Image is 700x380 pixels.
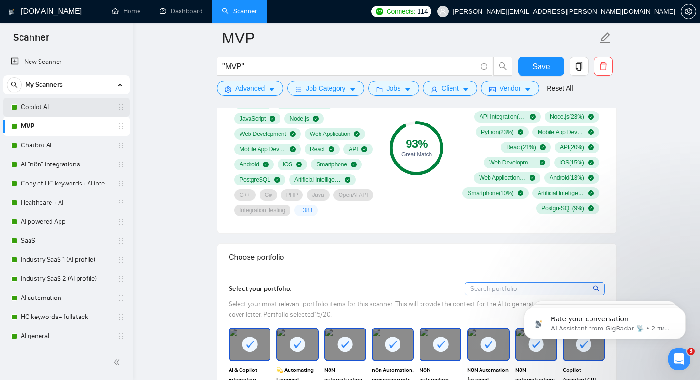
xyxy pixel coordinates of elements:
span: caret-down [350,86,356,93]
span: holder [117,123,125,130]
span: caret-down [462,86,469,93]
span: check-circle [313,116,319,122]
a: Reset All [547,83,573,93]
span: Integration Testing [240,206,285,214]
span: Web Development ( 19 %) [489,159,536,166]
button: folderJobscaret-down [368,81,420,96]
span: Python ( 23 %) [481,128,514,136]
span: check-circle [354,131,360,137]
button: delete [594,57,613,76]
span: holder [117,161,125,168]
input: Search portfolio [465,283,604,295]
span: React [310,145,325,153]
span: check-circle [518,129,523,135]
a: Industry SaaS 1 (AI profile) [21,250,111,269]
span: check-circle [530,114,536,120]
span: holder [117,332,125,340]
span: user [440,8,446,15]
a: AI general [21,327,111,346]
span: holder [117,237,125,245]
a: HC keywords+ fullstack [21,308,111,327]
span: idcard [489,86,496,93]
span: holder [117,103,125,111]
span: holder [117,275,125,283]
span: check-circle [588,175,594,181]
span: bars [295,86,302,93]
span: search [7,82,21,88]
a: homeHome [112,7,140,15]
span: API Integration ( 23 %) [480,113,526,121]
span: check-circle [345,177,350,183]
a: Industry SaaS 2 (AI profile) [21,269,111,288]
button: barsJob Categorycaret-down [287,81,364,96]
span: check-circle [530,175,535,181]
span: holder [117,313,125,321]
span: holder [117,218,125,226]
span: Web Application ( 14 %) [479,174,526,182]
a: AI powered App [21,212,111,231]
span: check-circle [540,160,545,165]
span: holder [117,180,125,187]
div: Choose portfolio [229,244,605,271]
span: Mobile App Development ( 22 %) [538,128,584,136]
span: caret-down [404,86,411,93]
span: Connects: [387,6,415,17]
span: folder [376,86,383,93]
span: PHP [286,191,298,199]
span: check-circle [296,162,302,167]
span: info-circle [481,63,487,70]
span: OpenAI API [339,191,368,199]
a: Copilot AI [21,98,111,117]
span: Web Development [240,130,286,138]
span: Artificial Intelligence [294,176,341,184]
button: idcardVendorcaret-down [481,81,539,96]
span: Android ( 13 %) [550,174,584,182]
span: holder [117,142,125,149]
a: MVP [21,117,111,136]
span: Select your most relevant portfolio items for this scanner. This will provide the context for the... [229,300,592,318]
span: check-circle [588,144,594,150]
span: Mobile App Development [240,145,286,153]
span: check-circle [263,162,269,167]
span: holder [117,294,125,302]
span: setting [681,8,696,15]
span: 8 [687,348,695,355]
span: PostgreSQL ( 9 %) [541,205,584,212]
a: setting [681,8,696,15]
button: copy [570,57,589,76]
button: userClientcaret-down [423,81,477,96]
span: caret-down [524,86,531,93]
span: check-circle [588,114,594,120]
span: check-circle [270,116,275,122]
a: SaaS [21,231,111,250]
span: Node.js [290,115,309,123]
span: edit [599,32,611,44]
span: API [349,145,358,153]
img: upwork-logo.png [376,8,383,15]
span: check-circle [361,146,367,152]
span: Jobs [387,83,401,93]
span: C++ [240,191,250,199]
span: search [593,283,601,294]
span: check-circle [329,146,334,152]
button: search [493,57,512,76]
span: user [431,86,438,93]
span: check-circle [518,190,523,196]
span: holder [117,199,125,206]
span: My Scanners [25,75,63,94]
span: Artificial Intelligence ( 9 %) [538,189,584,197]
span: Android [240,161,259,168]
span: + 383 [300,206,312,214]
span: iOS ( 15 %) [560,159,584,166]
span: check-circle [588,190,594,196]
span: React ( 21 %) [506,144,536,151]
span: Client [441,83,459,93]
span: Web Application [310,130,350,138]
span: check-circle [351,162,357,167]
button: Save [518,57,564,76]
span: check-circle [588,129,594,135]
span: iOS [283,161,292,168]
